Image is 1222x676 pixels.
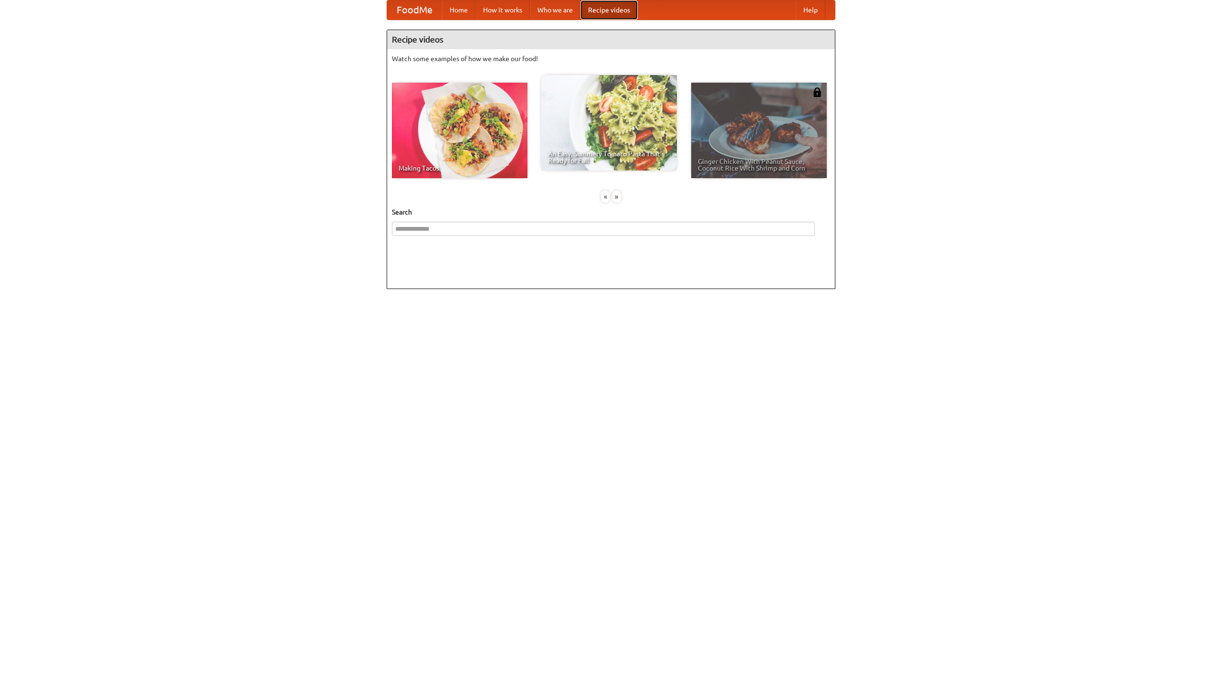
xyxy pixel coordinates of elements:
a: Home [442,0,475,20]
span: Making Tacos [399,165,521,172]
div: » [612,191,621,203]
div: « [601,191,610,203]
a: How it works [475,0,530,20]
a: Who we are [530,0,580,20]
a: FoodMe [387,0,442,20]
a: Help [796,0,825,20]
p: Watch some examples of how we make our food! [392,54,830,64]
a: Recipe videos [580,0,638,20]
h4: Recipe videos [387,30,835,49]
h5: Search [392,207,830,217]
span: An Easy, Summery Tomato Pasta That's Ready for Fall [548,150,670,164]
img: 483408.png [812,87,822,97]
a: An Easy, Summery Tomato Pasta That's Ready for Fall [541,75,677,171]
a: Making Tacos [392,83,527,178]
